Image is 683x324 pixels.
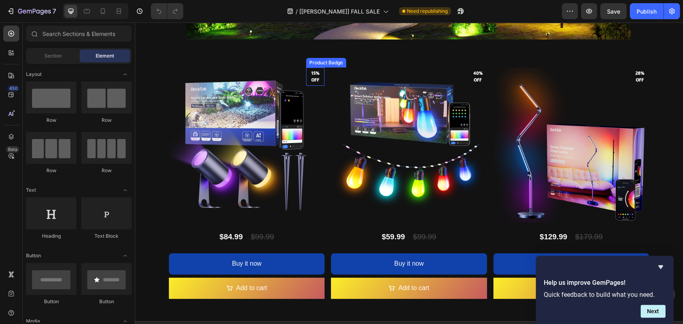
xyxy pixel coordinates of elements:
button: Buy it now [34,231,190,252]
button: Add to cart [196,255,352,276]
div: $179.99 [439,207,469,222]
div: Undo/Redo [151,3,183,19]
span: Save [607,8,620,15]
img: DeckTok Smart Foldable Floor Lamp [359,45,514,201]
div: Row [81,117,132,124]
span: Text [26,187,36,194]
div: Heading [26,233,76,240]
span: / [296,7,298,16]
span: Section [44,52,62,60]
div: Row [81,167,132,174]
div: Row [26,117,76,124]
div: Publish [637,7,657,16]
div: Button [26,298,76,305]
iframe: Design area [135,22,683,324]
span: Element [96,52,114,60]
button: Add to cart [359,255,514,276]
span: Toggle open [119,184,132,197]
span: Toggle open [119,68,132,81]
div: Buy it now [421,236,451,247]
div: $99.99 [277,207,302,222]
button: Next question [641,305,665,318]
input: Search Sections & Elements [26,26,132,42]
div: Beta [6,146,19,153]
button: Publish [630,3,663,19]
div: Buy it now [259,236,289,247]
h2: Help us improve GemPages! [544,278,665,288]
div: Product Badge [173,37,210,44]
p: Quick feedback to build what you need. [544,291,665,298]
div: Help us improve GemPages! [544,262,665,318]
span: Button [26,252,41,259]
p: 7 [52,6,56,16]
span: Layout [26,71,42,78]
div: Add to cart [263,260,294,272]
button: Save [600,3,627,19]
div: $129.99 [404,207,433,222]
button: 7 [3,3,60,19]
div: $84.99 [84,207,109,222]
div: Text Block [81,233,132,240]
span: Need republishing [407,8,448,15]
pre: 15% off [172,44,190,64]
div: Row [26,167,76,174]
div: Buy it now [97,236,127,247]
div: Button [81,298,132,305]
div: Add to cart [426,260,457,272]
button: Add to cart [34,255,190,276]
div: 450 [8,85,19,91]
a: DeckTok Smart Outdoor String Lights(45FT) [196,45,352,201]
pre: 28% off [496,44,514,64]
button: Buy it now [359,231,514,252]
button: Hide survey [656,262,665,272]
span: Toggle open [119,249,132,262]
pre: 40% off [334,44,352,64]
div: $99.99 [115,207,140,222]
div: $59.99 [246,207,271,222]
div: Add to cart [101,260,132,272]
button: Buy it now [196,231,352,252]
span: [[PERSON_NAME]] FALL SALE [299,7,380,16]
